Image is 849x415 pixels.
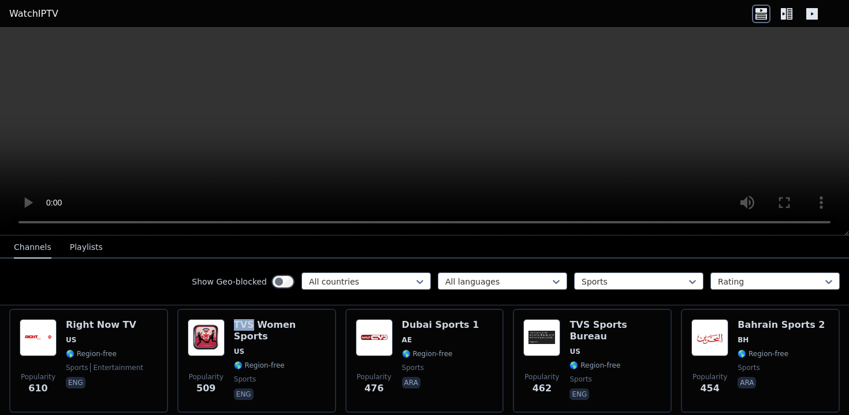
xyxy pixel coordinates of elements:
[66,349,117,358] span: 🌎 Region-free
[738,335,749,345] span: BH
[738,319,825,331] h6: Bahrain Sports 2
[402,363,424,372] span: sports
[700,382,719,395] span: 454
[192,276,267,287] label: Show Geo-blocked
[21,372,55,382] span: Popularity
[533,382,552,395] span: 462
[523,319,560,356] img: TVS Sports Bureau
[364,382,383,395] span: 476
[196,382,215,395] span: 509
[402,319,479,331] h6: Dubai Sports 1
[569,347,580,356] span: US
[738,363,759,372] span: sports
[234,347,244,356] span: US
[569,388,589,400] p: eng
[569,361,620,370] span: 🌎 Region-free
[402,377,420,388] p: ara
[70,237,103,259] button: Playlists
[402,335,412,345] span: AE
[738,349,788,358] span: 🌎 Region-free
[356,319,393,356] img: Dubai Sports 1
[66,319,143,331] h6: Right Now TV
[234,388,254,400] p: eng
[569,319,661,342] h6: TVS Sports Bureau
[691,319,728,356] img: Bahrain Sports 2
[90,363,143,372] span: entertainment
[357,372,392,382] span: Popularity
[9,7,58,21] a: WatchIPTV
[66,335,76,345] span: US
[234,375,256,384] span: sports
[188,319,225,356] img: TVS Women Sports
[738,377,756,388] p: ara
[569,375,591,384] span: sports
[234,361,285,370] span: 🌎 Region-free
[402,349,453,358] span: 🌎 Region-free
[66,363,88,372] span: sports
[524,372,559,382] span: Popularity
[692,372,727,382] span: Popularity
[66,377,85,388] p: eng
[14,237,51,259] button: Channels
[189,372,224,382] span: Popularity
[234,319,326,342] h6: TVS Women Sports
[28,382,47,395] span: 610
[20,319,57,356] img: Right Now TV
